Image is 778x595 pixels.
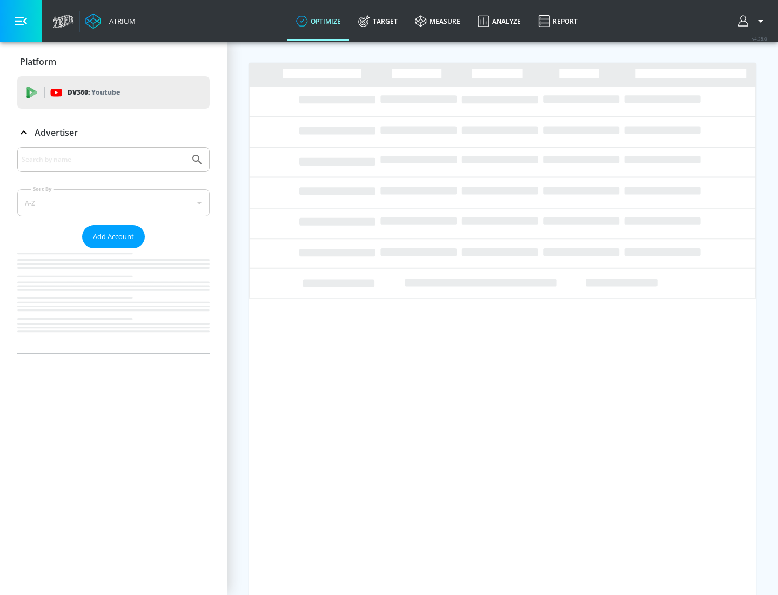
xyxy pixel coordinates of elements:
div: A-Z [17,189,210,216]
a: Report [529,2,586,41]
span: Add Account [93,230,134,243]
a: measure [406,2,469,41]
a: Target [350,2,406,41]
label: Sort By [31,186,54,193]
p: Youtube [91,87,120,98]
div: Advertiser [17,147,210,353]
div: Platform [17,47,210,77]
div: Advertiser [17,117,210,148]
a: Analyze [469,2,529,41]
span: v 4.28.0 [752,36,767,42]
a: optimize [287,2,350,41]
div: Atrium [105,16,136,26]
nav: list of Advertiser [17,248,210,353]
p: Advertiser [35,127,78,138]
a: Atrium [85,13,136,29]
p: DV360: [68,87,120,98]
input: Search by name [22,153,185,167]
div: DV360: Youtube [17,76,210,109]
p: Platform [20,56,56,68]
button: Add Account [82,225,145,248]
